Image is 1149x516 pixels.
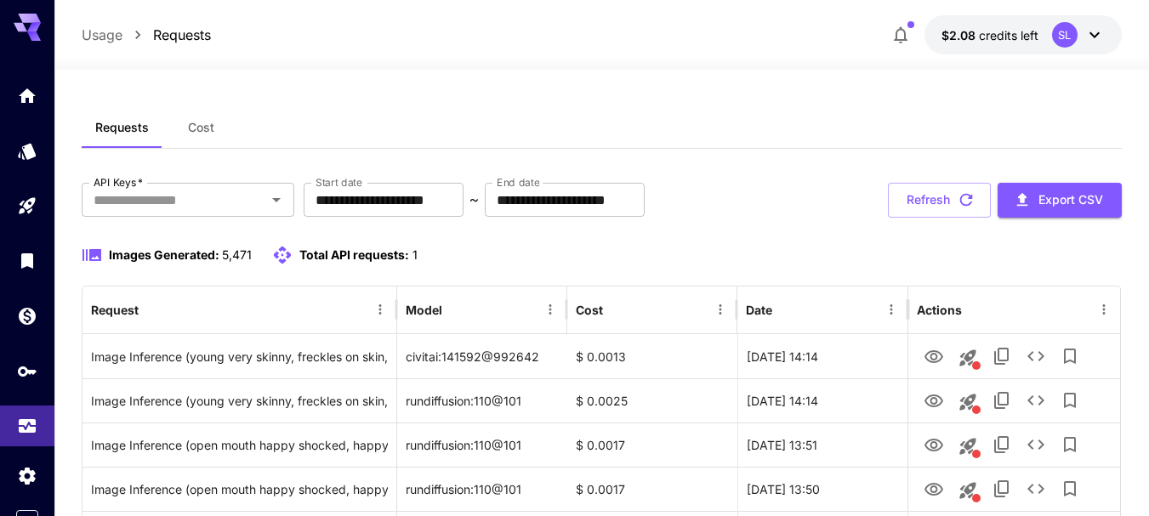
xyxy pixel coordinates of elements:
[17,250,37,271] div: Library
[924,15,1122,54] button: $2.07805SL
[17,465,37,486] div: Settings
[17,85,37,106] div: Home
[153,25,211,45] a: Requests
[985,428,1019,462] button: Copy TaskUUID
[979,28,1038,43] span: credits left
[17,416,37,437] div: Usage
[708,298,732,321] button: Menu
[879,298,903,321] button: Menu
[1053,428,1087,462] button: Add to library
[444,298,468,321] button: Sort
[17,360,37,382] div: API Keys
[941,28,979,43] span: $2.08
[746,303,772,317] div: Date
[951,385,985,419] button: This request includes a reference image. Clicking this will load all other parameters, but for pr...
[1019,339,1053,373] button: See details
[17,196,37,217] div: Playground
[1092,298,1116,321] button: Menu
[397,378,567,422] div: rundiffusion:110@101
[497,175,539,190] label: End date
[95,120,149,135] span: Requests
[774,298,798,321] button: Sort
[917,471,951,506] button: View Image
[1052,22,1078,48] div: SL
[567,334,737,378] div: $ 0.0013
[91,468,387,511] div: Click to copy prompt
[82,25,211,45] nav: breadcrumb
[917,338,951,373] button: View Image
[299,247,409,262] span: Total API requests:
[469,190,479,210] p: ~
[91,335,387,378] div: Click to copy prompt
[941,26,1038,44] div: $2.07805
[917,303,962,317] div: Actions
[917,427,951,462] button: View Image
[576,303,603,317] div: Cost
[222,247,252,262] span: 5,471
[1019,428,1053,462] button: See details
[985,383,1019,417] button: Copy TaskUUID
[264,188,288,212] button: Open
[985,472,1019,506] button: Copy TaskUUID
[567,378,737,422] div: $ 0.0025
[538,298,562,321] button: Menu
[109,247,219,262] span: Images Generated:
[140,298,164,321] button: Sort
[1053,383,1087,417] button: Add to library
[1053,339,1087,373] button: Add to library
[888,183,991,218] button: Refresh
[316,175,362,190] label: Start date
[91,379,387,422] div: Click to copy prompt
[397,334,567,378] div: civitai:141592@992642
[951,473,985,507] button: This request includes a reference image. Clicking this will load all other parameters, but for pr...
[91,303,139,317] div: Request
[737,378,907,422] div: 28 Aug, 2025 14:14
[91,423,387,467] div: Click to copy prompt
[605,298,629,321] button: Sort
[412,247,418,262] span: 1
[1053,472,1087,506] button: Add to library
[737,467,907,511] div: 28 Aug, 2025 13:50
[406,303,442,317] div: Model
[397,467,567,511] div: rundiffusion:110@101
[1019,383,1053,417] button: See details
[567,467,737,511] div: $ 0.0017
[737,422,907,467] div: 28 Aug, 2025 13:51
[998,183,1122,218] button: Export CSV
[951,429,985,463] button: This request includes a reference image. Clicking this will load all other parameters, but for pr...
[17,140,37,162] div: Models
[1019,472,1053,506] button: See details
[368,298,392,321] button: Menu
[951,341,985,375] button: This request includes a reference image. Clicking this will load all other parameters, but for pr...
[397,422,567,467] div: rundiffusion:110@101
[917,383,951,417] button: View Image
[94,175,143,190] label: API Keys
[985,339,1019,373] button: Copy TaskUUID
[188,120,214,135] span: Cost
[567,422,737,467] div: $ 0.0017
[737,334,907,378] div: 28 Aug, 2025 14:14
[17,305,37,326] div: Wallet
[82,25,122,45] a: Usage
